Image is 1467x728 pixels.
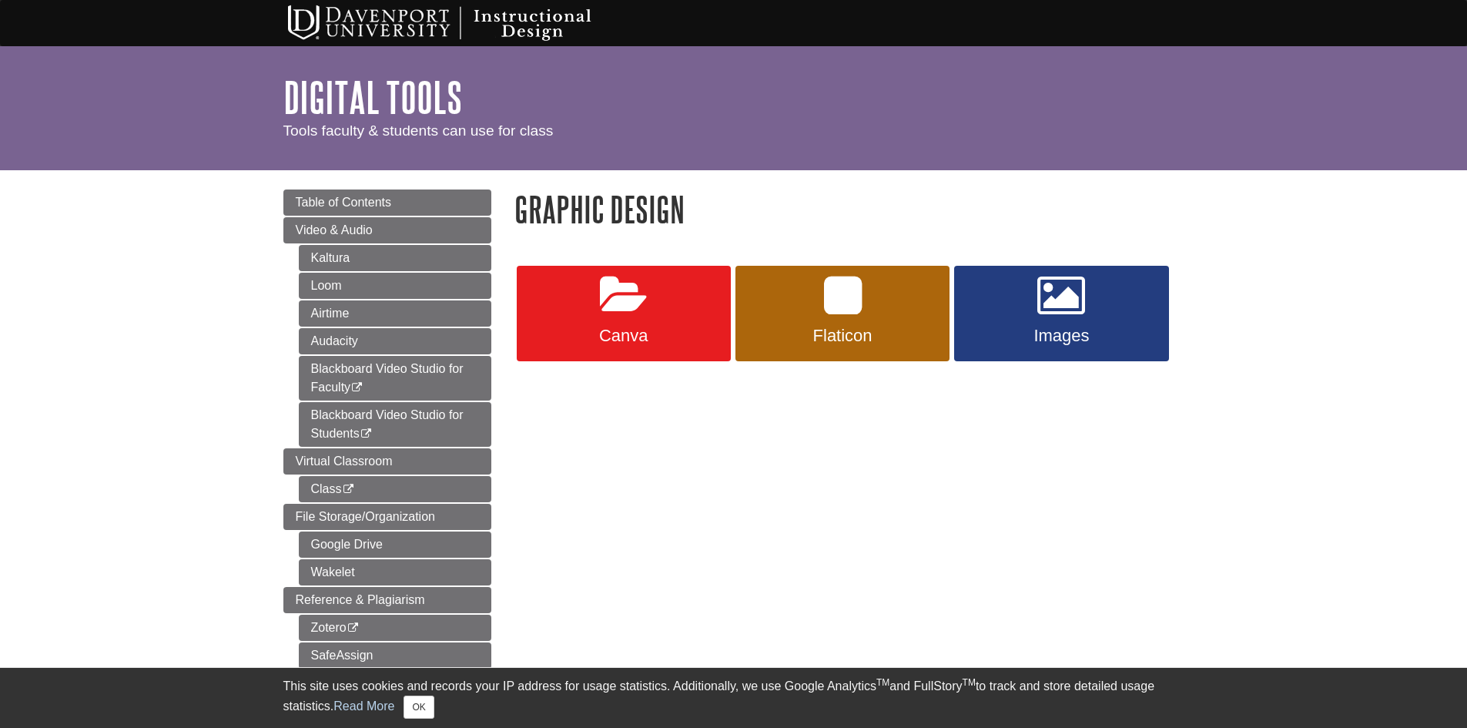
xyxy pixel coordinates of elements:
[296,593,425,606] span: Reference & Plagiarism
[404,696,434,719] button: Close
[735,266,950,361] a: Flaticon
[954,266,1168,361] a: Images
[299,559,491,585] a: Wakelet
[347,623,360,633] i: This link opens in a new window
[283,677,1184,719] div: This site uses cookies and records your IP address for usage statistics. Additionally, we use Goo...
[299,615,491,641] a: Zotero
[283,73,462,121] a: Digital Tools
[299,356,491,401] a: Blackboard Video Studio for Faculty
[299,642,491,669] a: SafeAssign
[514,190,1184,229] h1: Graphic Design
[299,402,491,447] a: Blackboard Video Studio for Students
[296,455,393,468] span: Virtual Classroom
[283,587,491,613] a: Reference & Plagiarism
[299,245,491,271] a: Kaltura
[283,504,491,530] a: File Storage/Organization
[299,300,491,327] a: Airtime
[299,532,491,558] a: Google Drive
[283,217,491,243] a: Video & Audio
[966,326,1157,346] span: Images
[963,677,976,688] sup: TM
[296,223,373,237] span: Video & Audio
[747,326,938,346] span: Flaticon
[350,383,363,393] i: This link opens in a new window
[299,476,491,502] a: Class
[283,190,491,216] a: Table of Contents
[528,326,719,346] span: Canva
[517,266,731,361] a: Canva
[299,273,491,299] a: Loom
[296,196,392,209] span: Table of Contents
[283,448,491,475] a: Virtual Classroom
[342,485,355,495] i: This link opens in a new window
[299,328,491,354] a: Audacity
[296,510,435,523] span: File Storage/Organization
[360,429,373,439] i: This link opens in a new window
[276,4,645,42] img: Davenport University Instructional Design
[333,699,394,713] a: Read More
[283,122,554,139] span: Tools faculty & students can use for class
[876,677,889,688] sup: TM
